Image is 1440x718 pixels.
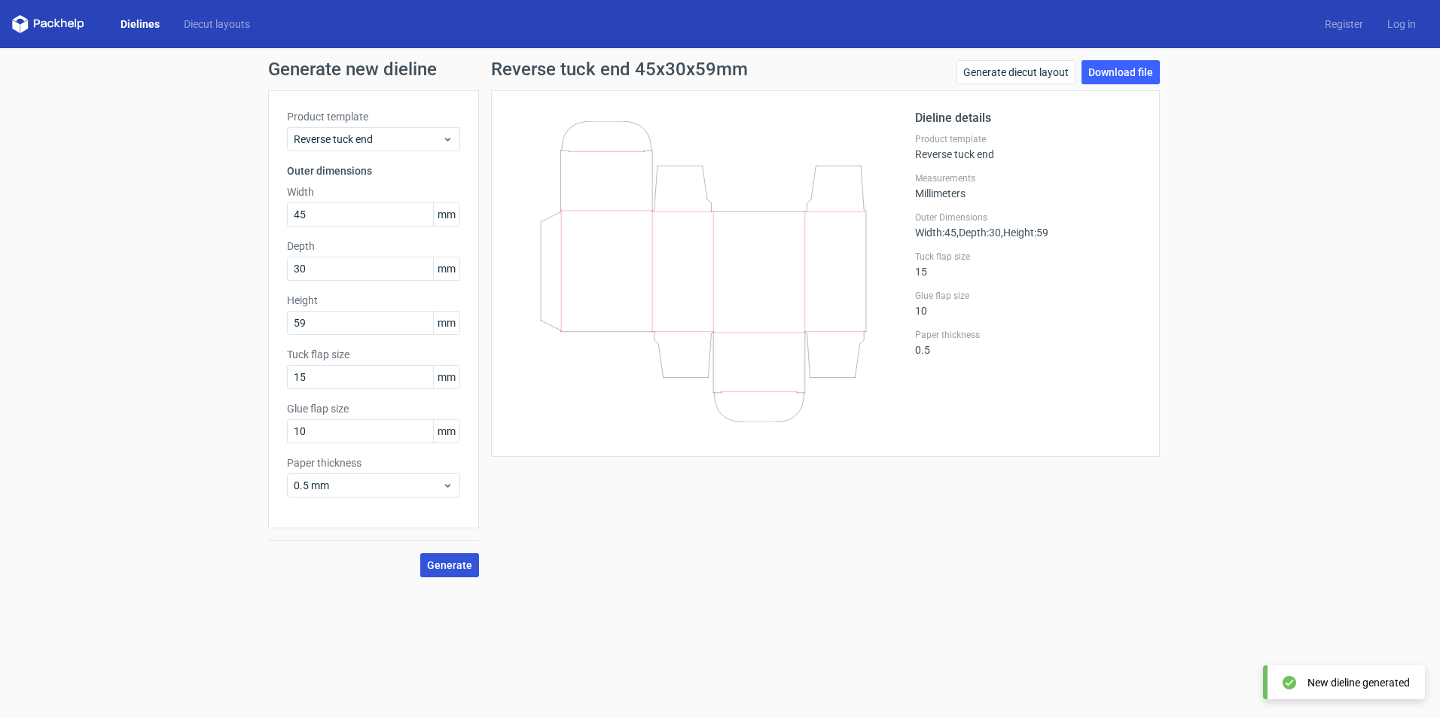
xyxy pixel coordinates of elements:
label: Paper thickness [287,455,460,470]
label: Height [287,293,460,308]
a: Log in [1375,17,1428,32]
div: Reverse tuck end [915,133,1141,160]
label: Tuck flap size [287,347,460,362]
a: Download file [1082,60,1160,84]
div: 0.5 [915,329,1141,356]
label: Product template [287,109,460,124]
h2: Dieline details [915,109,1141,127]
div: New dieline generated [1307,675,1410,690]
span: , Height : 59 [1001,227,1048,239]
label: Tuck flap size [915,251,1141,263]
label: Depth [287,239,460,254]
span: mm [433,312,459,334]
label: Paper thickness [915,329,1141,341]
span: Generate [427,560,472,570]
h3: Outer dimensions [287,163,460,178]
span: mm [433,366,459,388]
label: Outer Dimensions [915,211,1141,224]
div: 10 [915,290,1141,317]
span: mm [433,420,459,443]
label: Glue flap size [915,290,1141,302]
span: 0.5 mm [294,478,442,493]
span: Width : 45 [915,227,956,239]
label: Product template [915,133,1141,145]
a: Diecut layouts [172,17,262,32]
div: 15 [915,251,1141,278]
a: Register [1313,17,1375,32]
span: Reverse tuck end [294,132,442,147]
a: Generate diecut layout [956,60,1075,84]
span: mm [433,203,459,226]
h1: Reverse tuck end 45x30x59mm [491,60,748,78]
label: Width [287,184,460,199]
label: Glue flap size [287,401,460,416]
a: Dielines [108,17,172,32]
div: Millimeters [915,172,1141,199]
label: Measurements [915,172,1141,184]
button: Generate [420,553,479,577]
span: mm [433,257,459,280]
h1: Generate new dieline [268,60,1172,78]
span: , Depth : 30 [956,227,1001,239]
